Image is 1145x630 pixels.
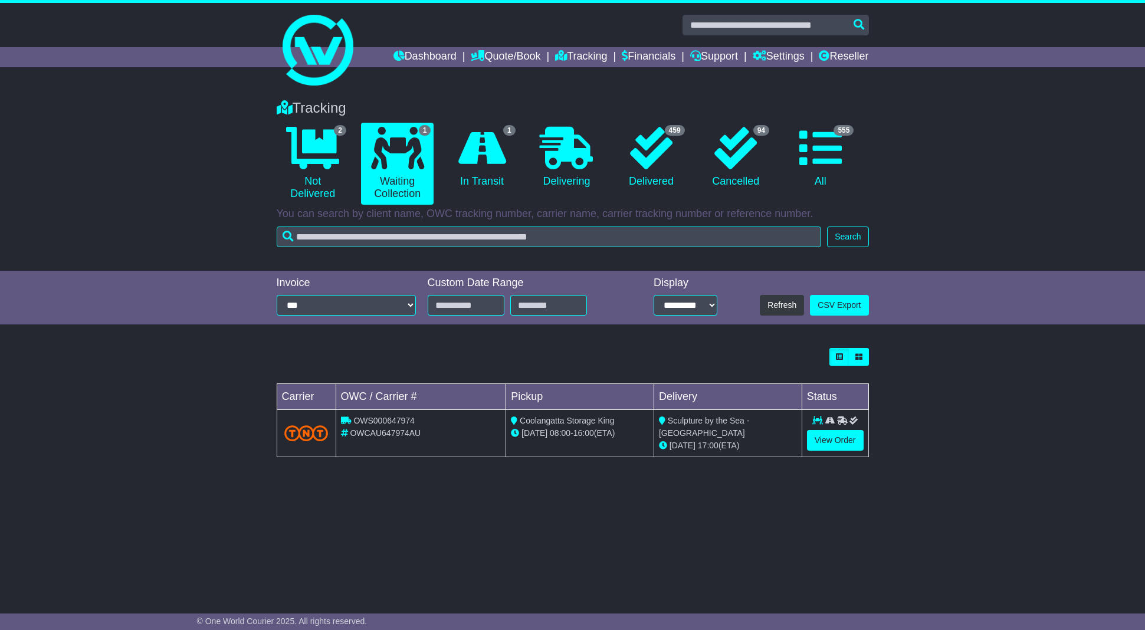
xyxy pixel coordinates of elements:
td: OWC / Carrier # [336,384,506,410]
a: 555 All [784,123,857,192]
a: Settings [753,47,805,67]
a: 1 Waiting Collection [361,123,434,205]
td: Delivery [654,384,802,410]
td: Carrier [277,384,336,410]
span: OWCAU647974AU [350,428,421,438]
span: OWS000647974 [353,416,415,425]
a: Tracking [555,47,607,67]
p: You can search by client name, OWC tracking number, carrier name, carrier tracking number or refe... [277,208,869,221]
a: 1 In Transit [445,123,518,192]
div: - (ETA) [511,427,649,439]
span: Sculpture by the Sea - [GEOGRAPHIC_DATA] [659,416,749,438]
div: Tracking [271,100,875,117]
td: Pickup [506,384,654,410]
td: Status [802,384,868,410]
span: 08:00 [550,428,570,438]
a: View Order [807,430,864,451]
a: 459 Delivered [615,123,687,192]
a: 2 Not Delivered [277,123,349,205]
span: 16:00 [573,428,594,438]
span: 94 [753,125,769,136]
div: (ETA) [659,439,797,452]
a: Support [690,47,738,67]
img: TNT_Domestic.png [284,425,329,441]
a: CSV Export [810,295,868,316]
span: [DATE] [670,441,695,450]
div: Display [654,277,717,290]
div: Invoice [277,277,416,290]
span: 1 [419,125,431,136]
a: Reseller [819,47,868,67]
span: © One World Courier 2025. All rights reserved. [197,616,368,626]
button: Refresh [760,295,804,316]
a: 94 Cancelled [700,123,772,192]
span: 555 [834,125,854,136]
a: Financials [622,47,675,67]
span: 17:00 [698,441,719,450]
div: Custom Date Range [428,277,617,290]
span: 459 [665,125,685,136]
span: Coolangatta Storage King [520,416,614,425]
button: Search [827,227,868,247]
a: Dashboard [393,47,457,67]
a: Delivering [530,123,603,192]
span: 1 [503,125,516,136]
a: Quote/Book [471,47,540,67]
span: 2 [334,125,346,136]
span: [DATE] [521,428,547,438]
